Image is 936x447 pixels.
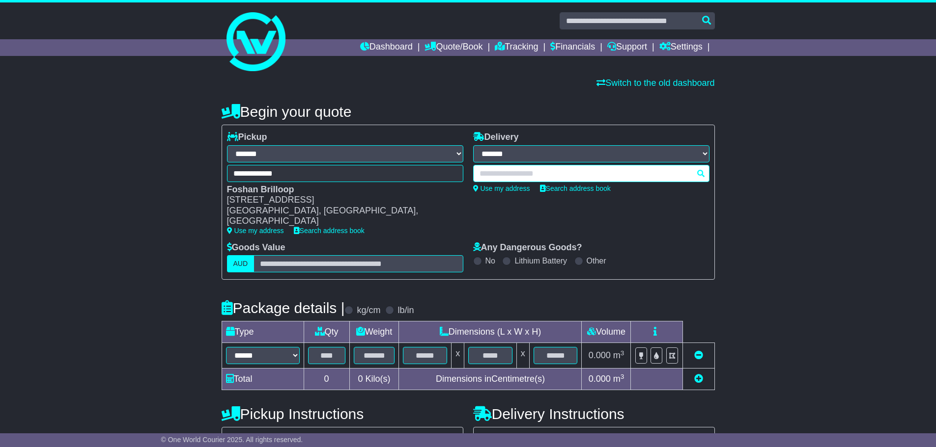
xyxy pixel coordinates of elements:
[473,406,715,422] h4: Delivery Instructions
[227,242,285,253] label: Goods Value
[613,350,624,360] span: m
[582,321,631,343] td: Volume
[222,104,715,120] h4: Begin your quote
[516,343,529,368] td: x
[607,39,647,56] a: Support
[473,132,519,143] label: Delivery
[425,39,482,56] a: Quote/Book
[222,321,304,343] td: Type
[227,132,267,143] label: Pickup
[694,350,703,360] a: Remove this item
[349,321,399,343] td: Weight
[357,305,380,316] label: kg/cm
[452,343,464,368] td: x
[399,321,582,343] td: Dimensions (L x W x H)
[495,39,538,56] a: Tracking
[227,255,255,272] label: AUD
[589,350,611,360] span: 0.000
[621,373,624,380] sup: 3
[227,195,454,206] div: [STREET_ADDRESS]
[227,227,284,235] a: Use my address
[473,184,530,192] a: Use my address
[304,321,349,343] td: Qty
[358,374,363,384] span: 0
[621,349,624,357] sup: 3
[161,436,303,444] span: © One World Courier 2025. All rights reserved.
[222,368,304,390] td: Total
[659,39,703,56] a: Settings
[349,368,399,390] td: Kilo(s)
[540,184,611,192] a: Search address book
[485,256,495,265] label: No
[222,300,345,316] h4: Package details |
[399,368,582,390] td: Dimensions in Centimetre(s)
[473,242,582,253] label: Any Dangerous Goods?
[397,305,414,316] label: lb/in
[227,184,454,195] div: Foshan Brilloop
[294,227,365,235] a: Search address book
[304,368,349,390] td: 0
[694,374,703,384] a: Add new item
[227,206,454,227] div: [GEOGRAPHIC_DATA], [GEOGRAPHIC_DATA],[GEOGRAPHIC_DATA]
[589,374,611,384] span: 0.000
[360,39,413,56] a: Dashboard
[222,406,463,422] h4: Pickup Instructions
[514,256,567,265] label: Lithium Battery
[596,78,714,88] a: Switch to the old dashboard
[587,256,606,265] label: Other
[550,39,595,56] a: Financials
[473,165,709,182] typeahead: Please provide city
[613,374,624,384] span: m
